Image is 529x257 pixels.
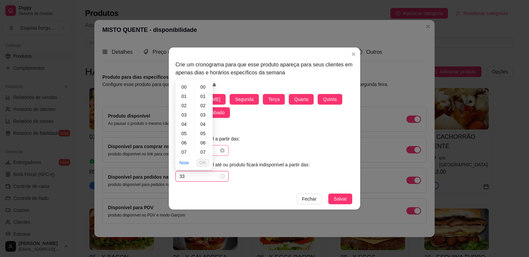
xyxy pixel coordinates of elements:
div: 00 [196,82,212,92]
button: Terça [263,94,285,105]
div: 07 [196,147,212,157]
div: 06 [177,138,193,147]
div: 05 [196,129,212,138]
a: Now [179,160,189,165]
span: Segunda [235,96,254,103]
input: Horário final [179,173,219,180]
div: 04 [196,120,212,129]
div: 04 [177,120,193,129]
div: 05 [177,129,193,138]
span: Quinta [323,96,337,103]
div: 03 [196,110,212,120]
button: Fechar [297,194,322,204]
button: Quinta [318,94,342,105]
article: Produto disponível a partir das: [175,135,354,142]
span: Salvar [334,195,347,203]
div: 01 [177,92,193,101]
div: 06 [196,138,212,147]
div: 07 [177,147,193,157]
article: Crie um cronograma para que esse produto apareça para seus clientes em apenas dias e horários esp... [175,61,354,77]
button: Salvar [328,194,352,204]
h5: Horário [175,125,354,132]
div: 03 [177,110,193,120]
button: Sábado [203,107,230,118]
h5: Dias da semana [175,81,354,91]
button: Quarta [289,94,314,105]
span: Quarta [294,96,308,103]
span: close-circle [220,148,225,153]
span: Sábado [209,109,225,116]
button: OK [197,159,209,167]
div: 02 [196,101,212,110]
span: Fechar [302,195,317,203]
span: Terça [268,96,279,103]
button: Segunda [230,94,259,105]
button: Close [348,49,359,59]
div: 00 [177,82,193,92]
div: 01 [196,92,212,101]
article: Produto disponível até ou produto ficará indisponível a partir das: [175,161,354,168]
div: 02 [177,101,193,110]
